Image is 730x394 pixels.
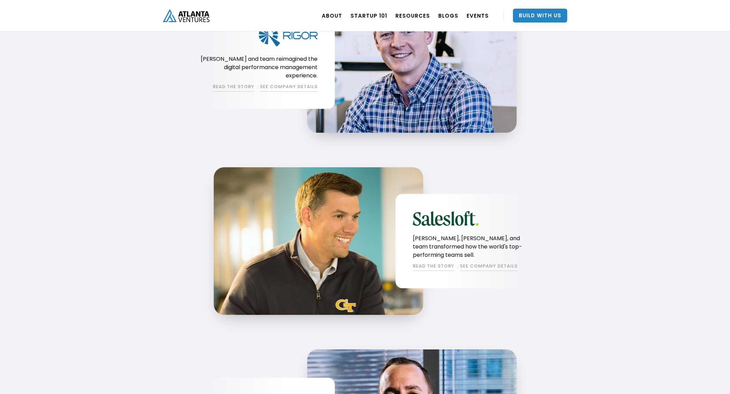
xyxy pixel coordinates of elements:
[260,83,317,92] a: SEE COMPANY DETAILS
[196,55,317,80] p: [PERSON_NAME] and team reimagined the digital performance management experience.
[214,167,423,315] img: Kyle Porter, CEO of SalesLoft
[513,9,567,22] a: Build With Us
[350,6,387,25] a: Startup 101
[259,25,317,46] img: Rigor Logo
[322,6,342,25] a: ABOUT
[413,211,478,226] img: salesloft logo
[467,6,489,25] a: EVENTS
[413,234,534,259] p: [PERSON_NAME], [PERSON_NAME], and team transformed how the world's top-performing teams sell.
[438,6,458,25] a: BLOGS
[213,83,254,92] a: READ THE STORY
[460,263,517,271] a: SEE COMPANY DETAILS
[413,263,454,271] a: READ THE STORY
[395,6,430,25] a: RESOURCES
